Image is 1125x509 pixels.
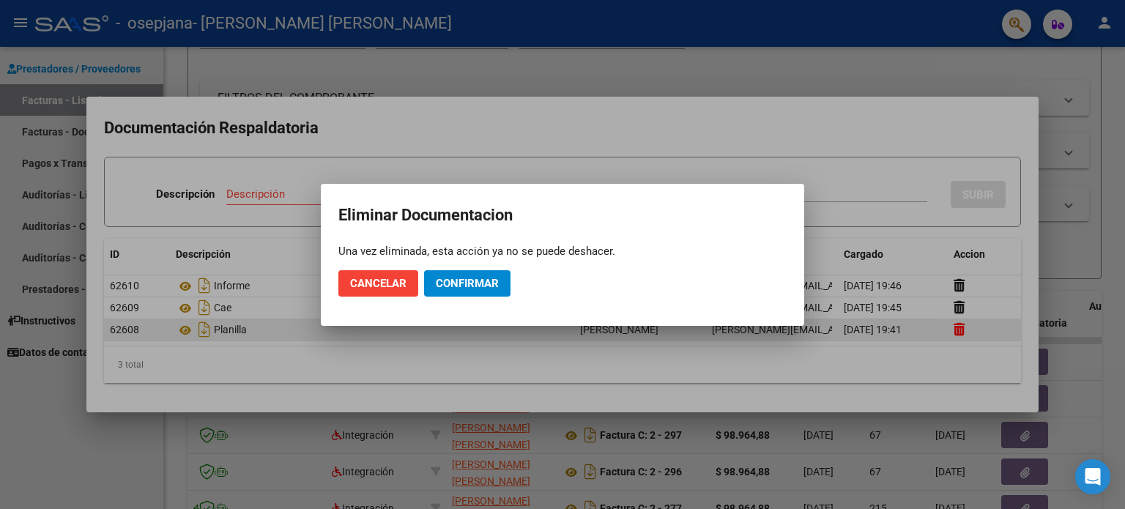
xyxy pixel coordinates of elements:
h2: Eliminar Documentacion [338,201,787,229]
span: Cancelar [350,277,406,290]
div: Una vez eliminada, esta acción ya no se puede deshacer. [338,244,787,259]
button: Confirmar [424,270,510,297]
div: Open Intercom Messenger [1075,459,1110,494]
span: Confirmar [436,277,499,290]
button: Cancelar [338,270,418,297]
